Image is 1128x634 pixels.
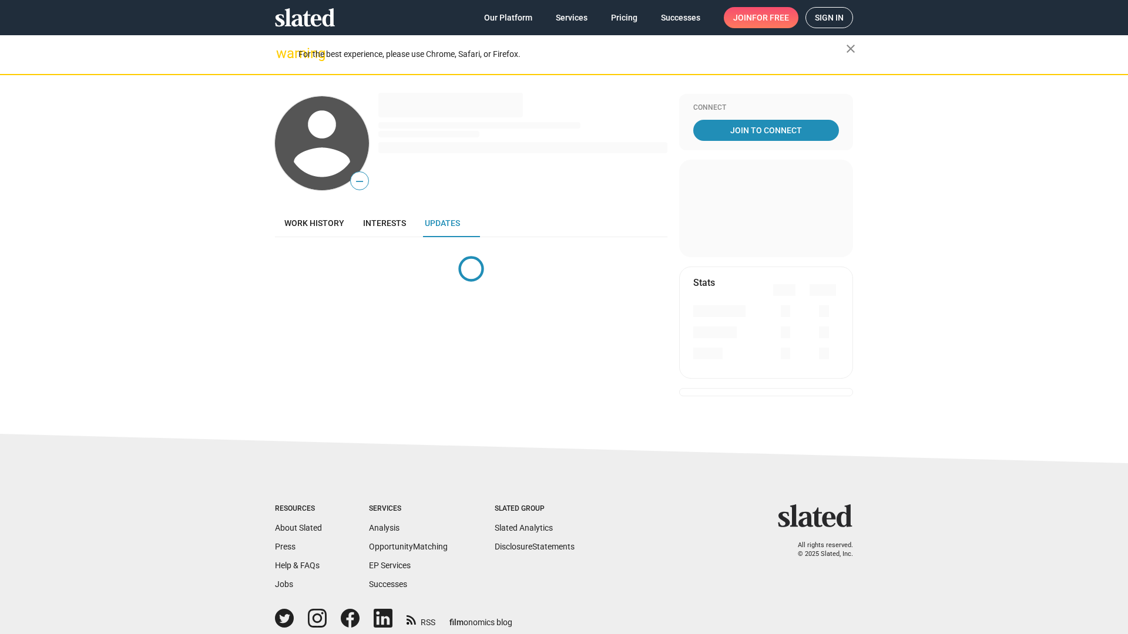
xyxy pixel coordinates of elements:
span: Join To Connect [696,120,837,141]
p: All rights reserved. © 2025 Slated, Inc. [785,541,853,558]
span: Join [733,7,789,28]
a: RSS [407,610,435,628]
span: for free [752,7,789,28]
a: Joinfor free [724,7,798,28]
div: Slated Group [495,504,575,514]
a: Join To Connect [693,120,839,141]
a: Updates [415,209,469,237]
a: Services [546,7,597,28]
div: For the best experience, please use Chrome, Safari, or Firefox. [298,46,846,62]
span: Work history [284,218,344,228]
a: Work history [275,209,354,237]
a: Slated Analytics [495,523,553,532]
div: Connect [693,103,839,113]
mat-icon: close [844,42,858,56]
mat-card-title: Stats [693,276,715,289]
span: Successes [661,7,700,28]
a: About Slated [275,523,322,532]
a: filmonomics blog [449,608,512,628]
span: Interests [363,218,406,228]
div: Services [369,504,448,514]
a: Our Platform [475,7,542,28]
a: Sign in [805,7,853,28]
a: Analysis [369,523,399,532]
a: DisclosureStatements [495,542,575,551]
a: Successes [369,579,407,589]
mat-icon: warning [276,46,290,60]
span: Sign in [815,8,844,28]
span: Our Platform [484,7,532,28]
a: EP Services [369,561,411,570]
span: Pricing [611,7,637,28]
a: Press [275,542,296,551]
a: Pricing [602,7,647,28]
a: OpportunityMatching [369,542,448,551]
a: Successes [652,7,710,28]
span: Services [556,7,587,28]
span: film [449,618,464,627]
a: Interests [354,209,415,237]
span: Updates [425,218,460,228]
a: Jobs [275,579,293,589]
span: — [351,174,368,189]
a: Help & FAQs [275,561,320,570]
div: Resources [275,504,322,514]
